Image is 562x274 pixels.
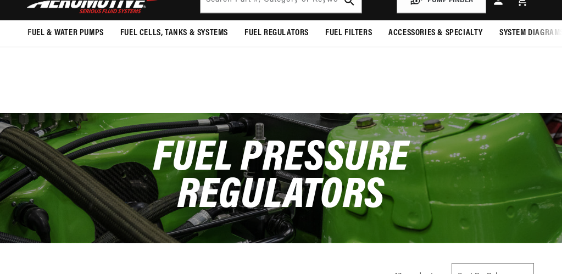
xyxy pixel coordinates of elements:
[19,20,112,46] summary: Fuel & Water Pumps
[153,137,409,218] span: Fuel Pressure Regulators
[388,27,483,39] span: Accessories & Specialty
[317,20,380,46] summary: Fuel Filters
[325,27,372,39] span: Fuel Filters
[120,27,228,39] span: Fuel Cells, Tanks & Systems
[236,20,317,46] summary: Fuel Regulators
[27,27,104,39] span: Fuel & Water Pumps
[380,20,491,46] summary: Accessories & Specialty
[112,20,236,46] summary: Fuel Cells, Tanks & Systems
[244,27,309,39] span: Fuel Regulators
